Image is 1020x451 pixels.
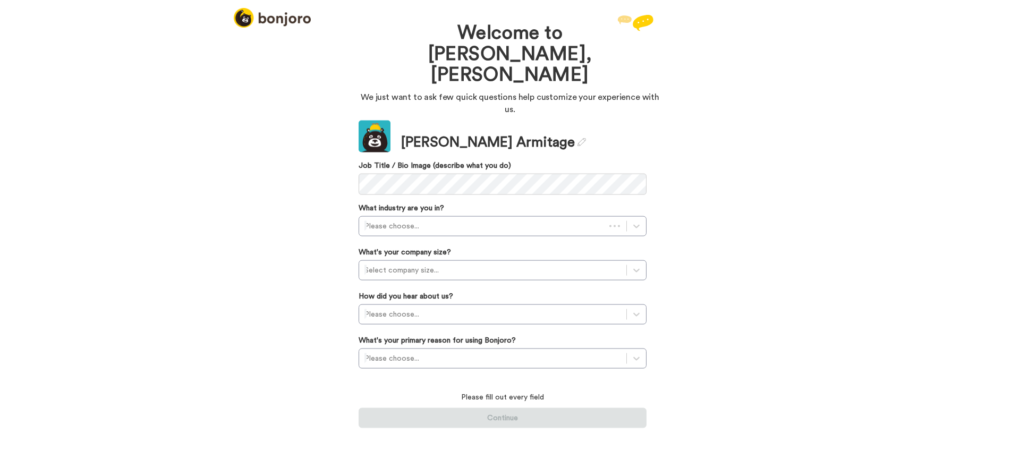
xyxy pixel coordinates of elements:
[401,133,586,152] div: [PERSON_NAME] Armitage
[359,408,647,428] button: Continue
[359,291,453,302] label: How did you hear about us?
[359,335,516,346] label: What's your primary reason for using Bonjoro?
[359,392,647,403] p: Please fill out every field
[359,247,451,258] label: What's your company size?
[359,203,444,214] label: What industry are you in?
[359,160,647,171] label: Job Title / Bio Image (describe what you do)
[359,91,661,115] p: We just want to ask few quick questions help customize your experience with us.
[617,15,653,31] img: reply.svg
[390,23,630,86] h1: Welcome to [PERSON_NAME], [PERSON_NAME]
[234,8,311,28] img: logo_full.png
